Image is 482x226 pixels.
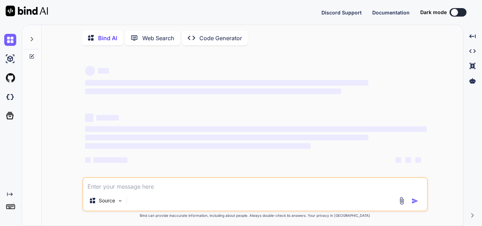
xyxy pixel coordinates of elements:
[94,157,127,163] span: ‌
[415,157,421,163] span: ‌
[396,157,401,163] span: ‌
[398,197,406,205] img: attachment
[372,10,410,16] span: Documentation
[4,91,16,103] img: darkCloudIdeIcon
[199,34,242,42] p: Code Generator
[85,157,91,163] span: ‌
[85,88,341,94] span: ‌
[420,9,447,16] span: Dark mode
[85,80,368,86] span: ‌
[321,10,362,16] span: Discord Support
[321,9,362,16] button: Discord Support
[85,126,427,132] span: ‌
[98,68,109,74] span: ‌
[4,34,16,46] img: chat
[372,9,410,16] button: Documentation
[4,72,16,84] img: githubLight
[142,34,174,42] p: Web Search
[85,66,95,76] span: ‌
[85,114,94,122] span: ‌
[85,135,368,140] span: ‌
[6,6,48,16] img: Bind AI
[117,198,123,204] img: Pick Models
[4,53,16,65] img: ai-studio
[405,157,411,163] span: ‌
[82,213,428,218] p: Bind can provide inaccurate information, including about people. Always double-check its answers....
[96,115,119,121] span: ‌
[98,34,117,42] p: Bind AI
[99,197,115,204] p: Source
[411,197,418,204] img: icon
[85,143,311,149] span: ‌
